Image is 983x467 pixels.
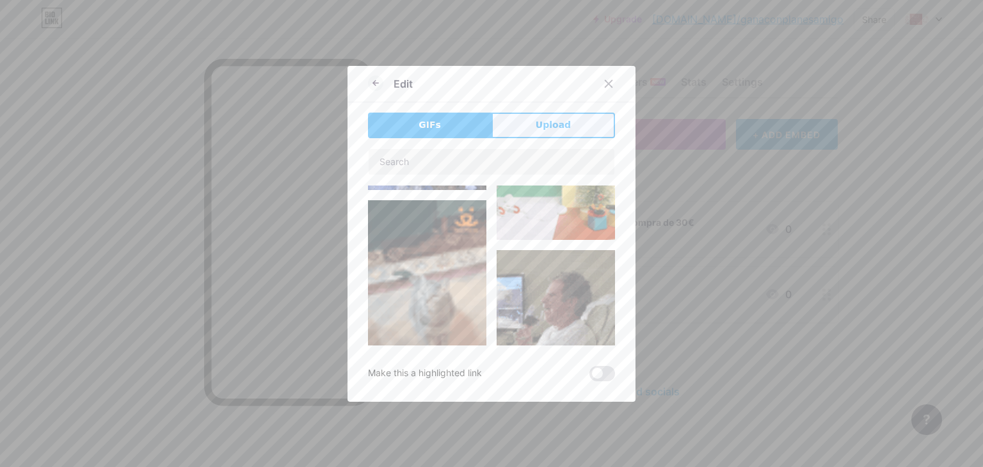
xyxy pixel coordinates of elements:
img: Gihpy [368,200,486,409]
img: Gihpy [497,250,615,368]
div: Edit [394,76,413,91]
span: GIFs [419,118,441,132]
div: Make this a highlighted link [368,366,482,381]
button: Upload [491,113,615,138]
span: Upload [536,118,571,132]
input: Search [369,149,614,175]
button: GIFs [368,113,491,138]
